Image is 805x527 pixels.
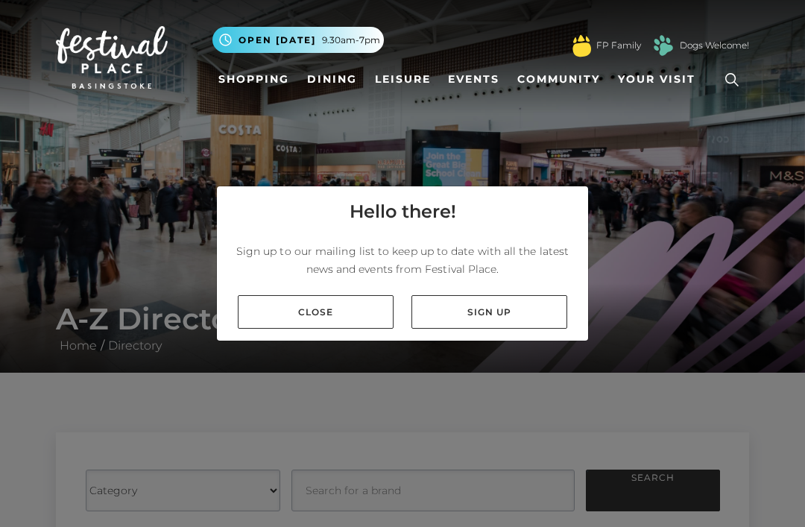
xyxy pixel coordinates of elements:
[511,66,606,93] a: Community
[212,66,295,93] a: Shopping
[229,242,576,278] p: Sign up to our mailing list to keep up to date with all the latest news and events from Festival ...
[212,27,384,53] button: Open [DATE] 9.30am-7pm
[238,295,394,329] a: Close
[411,295,567,329] a: Sign up
[301,66,363,93] a: Dining
[442,66,505,93] a: Events
[680,39,749,52] a: Dogs Welcome!
[369,66,437,93] a: Leisure
[56,26,168,89] img: Festival Place Logo
[596,39,641,52] a: FP Family
[612,66,709,93] a: Your Visit
[322,34,380,47] span: 9.30am-7pm
[350,198,456,225] h4: Hello there!
[618,72,695,87] span: Your Visit
[239,34,316,47] span: Open [DATE]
